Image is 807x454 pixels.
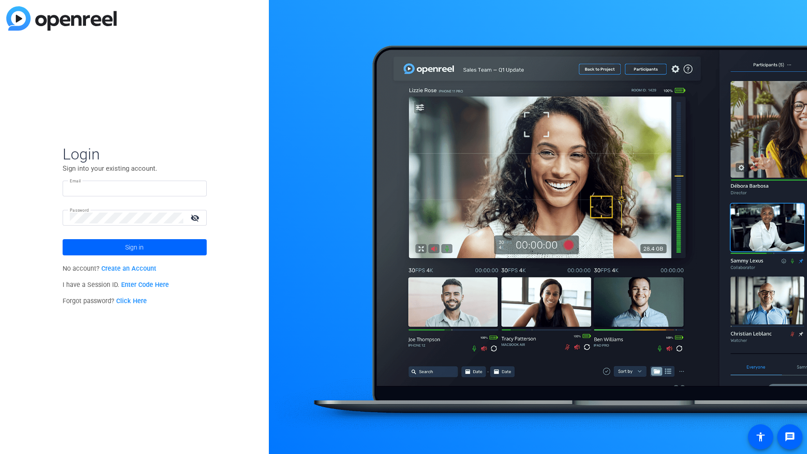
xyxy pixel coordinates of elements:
span: No account? [63,265,157,272]
mat-icon: message [784,431,795,442]
input: Enter Email Address [70,183,199,194]
mat-icon: accessibility [755,431,766,442]
p: Sign into your existing account. [63,163,207,173]
a: Enter Code Here [121,281,169,289]
mat-label: Password [70,208,89,213]
span: I have a Session ID. [63,281,169,289]
mat-label: Email [70,178,81,183]
button: Sign in [63,239,207,255]
span: Forgot password? [63,297,147,305]
span: Sign in [125,236,144,259]
a: Click Here [116,297,147,305]
img: blue-gradient.svg [6,6,117,31]
span: Login [63,145,207,163]
a: Create an Account [101,265,156,272]
mat-icon: visibility_off [185,211,207,224]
